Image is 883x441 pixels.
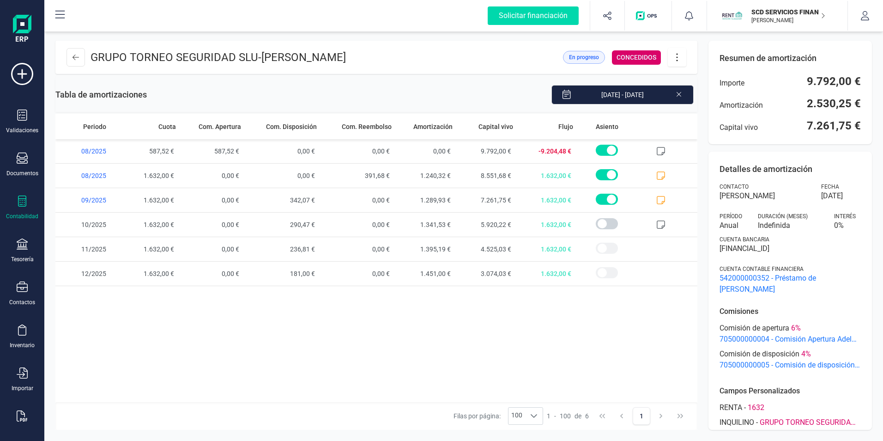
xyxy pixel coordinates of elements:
[91,50,346,65] p: GRUPO TORNEO SEGURIDAD SLU -
[261,51,346,64] span: [PERSON_NAME]
[245,188,321,212] span: 342,07 €
[245,262,321,286] span: 181,00 €
[158,122,176,131] span: Cuota
[720,190,810,202] span: [PERSON_NAME]
[266,122,317,131] span: Com. Disposición
[119,237,180,261] span: 1.632,00 €
[83,122,106,131] span: Periodo
[720,163,861,176] p: Detalles de amortización
[585,411,589,421] span: 6
[720,386,861,397] p: Campos Personalizados
[722,6,742,26] img: SC
[119,164,180,188] span: 1.632,00 €
[720,78,744,89] span: Importe
[720,243,861,254] span: [FINANCIAL_ID]
[456,262,517,286] span: 3.074,03 €
[245,237,321,261] span: 236,81 €
[10,342,35,349] div: Inventario
[720,402,742,413] span: RENTA
[633,407,650,425] button: Page 1
[720,236,769,243] span: Cuenta bancaria
[748,402,764,413] span: 1632
[517,237,577,261] span: 1.632,00 €
[55,188,119,212] span: 09/2025
[454,407,543,425] div: Filas por página:
[12,385,33,392] div: Importar
[55,213,119,237] span: 10/2025
[180,139,245,163] span: 587,52 €
[6,127,38,134] div: Validaciones
[456,188,517,212] span: 7.261,75 €
[630,1,666,31] button: Logo de OPS
[517,164,577,188] span: 1.632,00 €
[180,213,245,237] span: 0,00 €
[720,334,861,345] span: 705000000004 - Comisión Apertura Adelanto
[801,349,811,360] span: 4 %
[720,306,861,317] p: Comisiones
[119,188,180,212] span: 1.632,00 €
[456,237,517,261] span: 4.525,03 €
[413,122,453,131] span: Amortización
[517,188,577,212] span: 1.632,00 €
[720,183,749,190] span: Contacto
[119,262,180,286] span: 1.632,00 €
[321,188,395,212] span: 0,00 €
[720,100,763,111] span: Amortización
[180,262,245,286] span: 0,00 €
[547,411,550,421] span: 1
[821,190,843,202] span: [DATE]
[13,15,31,44] img: Logo Finanedi
[593,407,611,425] button: First Page
[636,11,660,20] img: Logo de OPS
[395,213,456,237] span: 1.341,53 €
[612,50,661,65] div: CONCEDIDOS
[517,213,577,237] span: 1.632,00 €
[720,402,861,413] div: -
[652,407,670,425] button: Next Page
[720,417,861,428] div: -
[807,74,861,89] span: 9.792,00 €
[758,213,808,220] span: Duración (MESES)
[558,122,573,131] span: Flujo
[395,164,456,188] span: 1.240,32 €
[456,164,517,188] span: 8.551,68 €
[718,1,836,31] button: SCSCD SERVICIOS FINANCIEROS SL[PERSON_NAME]
[321,213,395,237] span: 0,00 €
[11,256,34,263] div: Tesorería
[321,139,395,163] span: 0,00 €
[119,213,180,237] span: 1.632,00 €
[395,139,456,163] span: 0,00 €
[720,323,789,334] span: Comisión de apertura
[55,139,119,163] span: 08/2025
[6,170,38,177] div: Documentos
[517,139,577,163] span: -9.204,48 €
[321,237,395,261] span: 0,00 €
[508,408,525,424] span: 100
[720,220,746,231] span: Anual
[488,6,579,25] div: Solicitar financiación
[834,220,861,231] span: 0 %
[477,1,590,31] button: Solicitar financiación
[9,299,35,306] div: Contactos
[456,139,517,163] span: 9.792,00 €
[596,122,618,131] span: Asiento
[791,323,801,334] span: 6 %
[613,407,631,425] button: Previous Page
[671,407,689,425] button: Last Page
[751,7,825,17] p: SCD SERVICIOS FINANCIEROS SL
[321,262,395,286] span: 0,00 €
[547,411,589,421] div: -
[720,273,861,295] span: 542000000352 - Préstamo de [PERSON_NAME]
[720,349,799,360] span: Comisión de disposición
[456,213,517,237] span: 5.920,22 €
[751,17,825,24] p: [PERSON_NAME]
[720,213,742,220] span: Período
[720,360,861,371] span: 705000000005 - Comisión de disposición Adelanto
[560,411,571,421] span: 100
[342,122,392,131] span: Com. Reembolso
[720,52,861,65] p: Resumen de amortización
[807,96,861,111] span: 2.530,25 €
[55,164,119,188] span: 08/2025
[834,213,856,220] span: Interés
[720,122,758,133] span: Capital vivo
